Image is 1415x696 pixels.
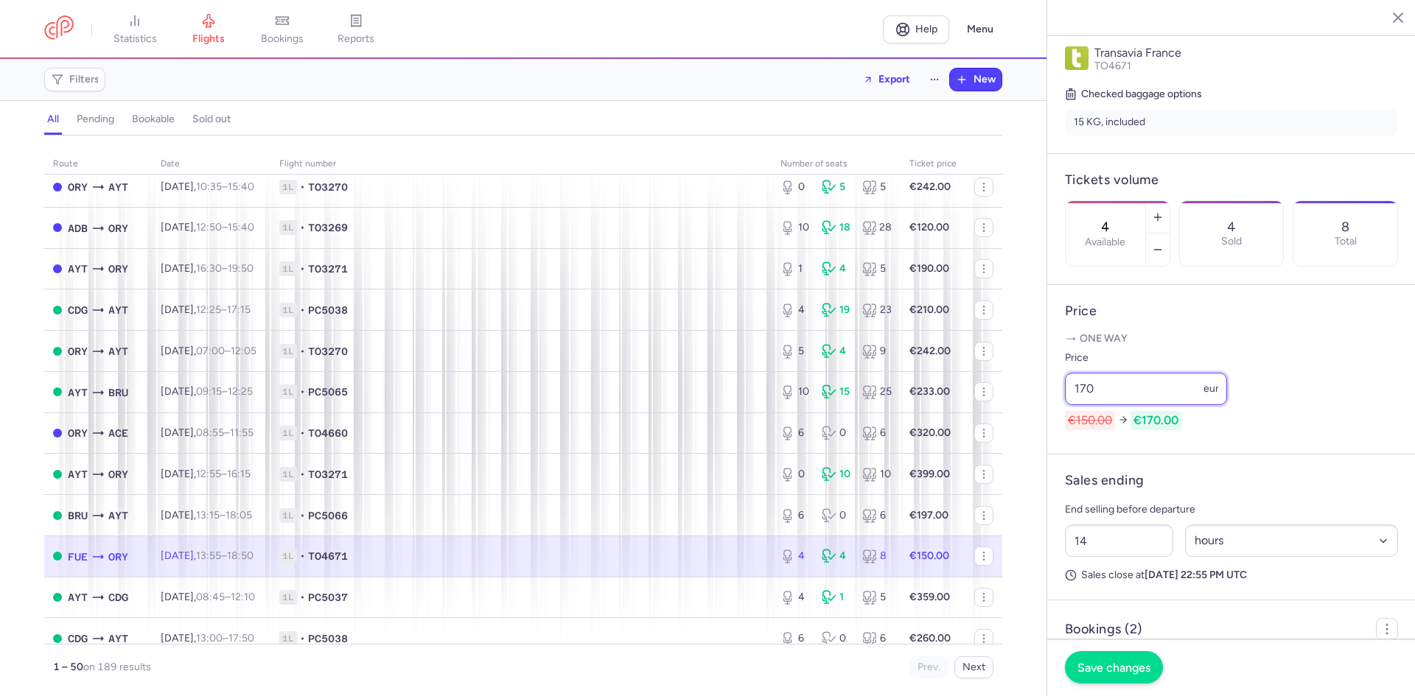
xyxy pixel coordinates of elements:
strong: €150.00 [909,549,949,562]
span: – [196,180,254,193]
span: • [300,467,305,482]
li: 15 KG, included [1065,109,1398,136]
span: AYT [108,343,128,359]
span: [DATE], [161,468,251,480]
div: 8 [862,549,892,563]
span: [DATE], [161,303,251,316]
span: TO3271 [308,467,348,482]
time: 18:05 [226,509,252,521]
span: • [300,303,305,317]
time: 12:25 [196,303,221,316]
div: 6 [862,631,892,646]
div: 6 [780,631,810,646]
button: Prev. [909,656,948,678]
strong: €242.00 [909,180,951,193]
span: ORY [68,179,88,195]
span: ORY [108,466,128,482]
input: --- [1065,373,1227,405]
time: 15:40 [228,221,254,233]
span: [DATE], [161,426,254,439]
div: 0 [822,426,851,440]
p: Transavia France [1094,46,1398,60]
span: AYT [108,507,128,524]
span: 1L [279,590,297,605]
h4: Price [1065,303,1398,320]
span: €150.00 [1065,411,1115,430]
button: New [950,68,1002,91]
time: 08:55 [196,426,224,439]
span: TO4671 [308,549,348,563]
time: 13:55 [196,549,221,562]
span: 1L [279,467,297,482]
span: [DATE], [161,221,254,233]
span: 1L [279,220,297,235]
time: 17:50 [228,632,254,644]
span: – [196,385,253,398]
span: bookings [261,32,304,46]
a: flights [172,13,245,46]
span: 1L [279,303,297,317]
span: TO3270 [308,180,348,194]
a: Help [883,15,949,43]
span: PC5037 [308,590,348,605]
time: 19:50 [228,262,254,275]
time: 17:15 [227,303,251,316]
span: 1L [279,261,297,276]
strong: €359.00 [909,591,950,603]
span: CDG [68,630,88,647]
span: ORY [108,220,128,236]
span: reports [338,32,374,46]
span: 1L [279,508,297,523]
a: statistics [98,13,172,46]
span: 1L [279,549,297,563]
span: • [300,261,305,276]
h4: pending [77,113,114,126]
span: – [196,262,254,275]
div: 4 [822,261,851,276]
button: Next [954,656,993,678]
th: route [44,153,152,175]
p: End selling before departure [1065,501,1398,519]
div: 6 [780,508,810,523]
time: 16:30 [196,262,222,275]
span: – [196,632,254,644]
time: 12:25 [228,385,253,398]
button: Menu [958,15,1002,43]
span: – [196,426,254,439]
strong: €190.00 [909,262,949,275]
time: 09:15 [196,385,222,398]
p: Total [1335,236,1357,247]
span: AYT [108,630,128,647]
a: reports [319,13,393,46]
span: • [300,426,305,440]
span: TO4671 [1094,60,1131,72]
time: 13:00 [196,632,223,644]
span: • [300,344,305,359]
input: ## [1065,524,1173,557]
time: 12:50 [196,221,222,233]
span: [DATE], [161,549,254,562]
span: BRU [68,507,88,524]
div: 0 [780,467,810,482]
span: [DATE], [161,632,254,644]
div: 28 [862,220,892,235]
span: PC5038 [308,303,348,317]
span: 1L [279,344,297,359]
span: eur [1203,382,1219,395]
th: date [152,153,270,175]
span: ACE [108,425,128,441]
label: Available [1085,236,1125,248]
div: 4 [822,549,851,563]
p: 8 [1341,219,1349,234]
time: 11:55 [230,426,254,439]
div: 10 [862,467,892,482]
span: AYT [108,179,128,195]
div: 10 [780,220,810,235]
span: TO3271 [308,261,348,276]
span: [DATE], [161,509,252,521]
span: 1L [279,384,297,399]
strong: €120.00 [909,221,949,233]
strong: €320.00 [909,426,951,439]
span: [DATE], [161,385,253,398]
strong: [DATE] 22:55 PM UTC [1145,569,1247,581]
